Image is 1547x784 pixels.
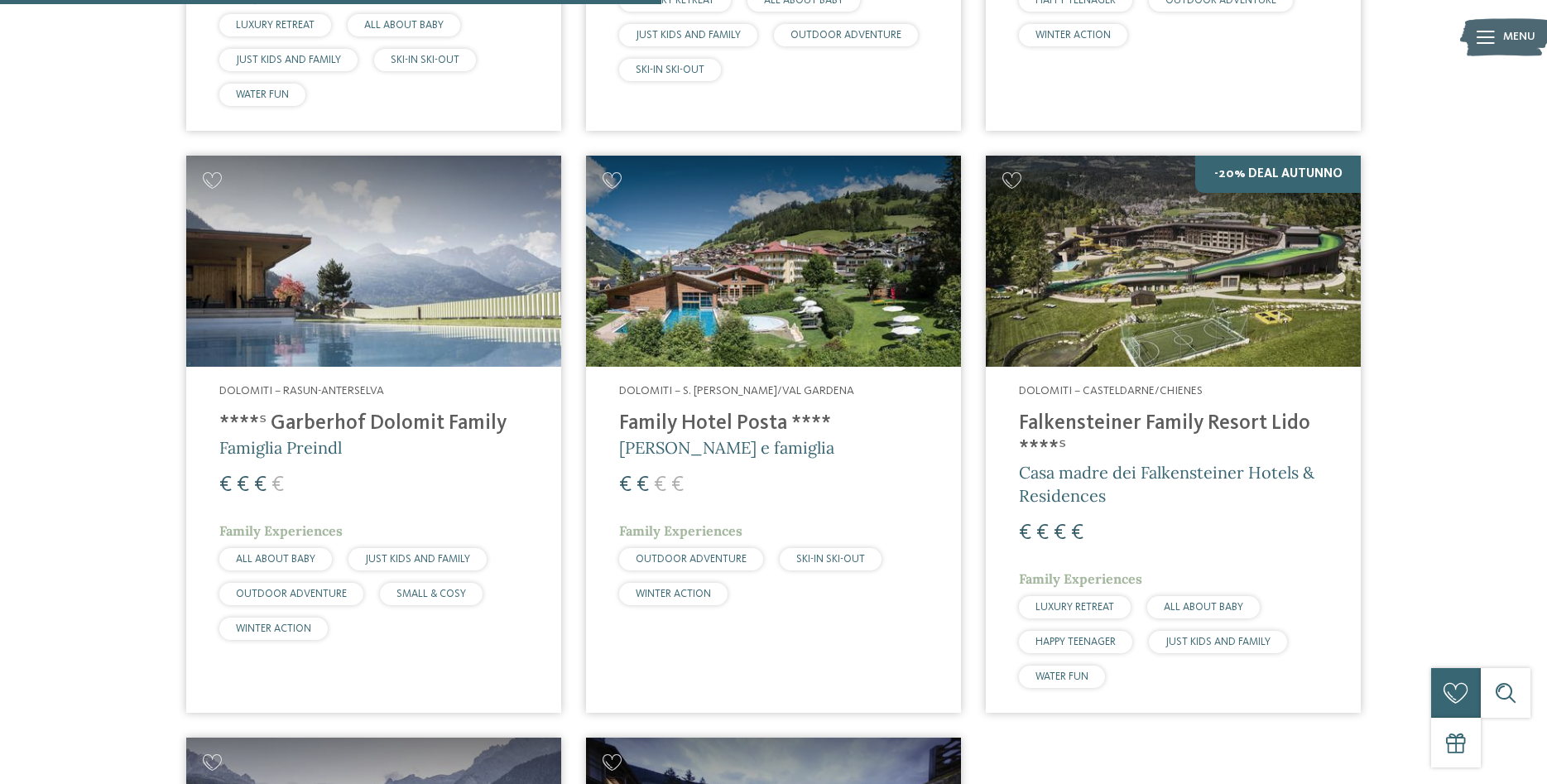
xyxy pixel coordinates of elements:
[236,554,315,565] span: ALL ABOUT BABY
[364,20,444,31] span: ALL ABOUT BABY
[237,474,249,496] span: €
[1164,602,1243,613] span: ALL ABOUT BABY
[619,411,928,436] h4: Family Hotel Posta ****
[1035,30,1111,41] span: WINTER ACTION
[219,474,232,496] span: €
[637,474,649,496] span: €
[586,156,961,713] a: Cercate un hotel per famiglie? Qui troverete solo i migliori! Dolomiti – S. [PERSON_NAME]/Val Gar...
[671,474,684,496] span: €
[186,156,561,367] img: Cercate un hotel per famiglie? Qui troverete solo i migliori!
[1019,411,1328,461] h4: Falkensteiner Family Resort Lido ****ˢ
[586,156,961,367] img: Cercate un hotel per famiglie? Qui troverete solo i migliori!
[636,589,711,599] span: WINTER ACTION
[636,554,747,565] span: OUTDOOR ADVENTURE
[1035,602,1114,613] span: LUXURY RETREAT
[986,156,1361,367] img: Cercate un hotel per famiglie? Qui troverete solo i migliori!
[391,55,459,65] span: SKI-IN SKI-OUT
[254,474,267,496] span: €
[619,474,632,496] span: €
[219,411,528,436] h4: ****ˢ Garberhof Dolomit Family
[219,522,343,539] span: Family Experiences
[396,589,466,599] span: SMALL & COSY
[219,437,342,458] span: Famiglia Preindl
[271,474,284,496] span: €
[1019,385,1203,397] span: Dolomiti – Casteldarne/Chienes
[619,385,854,397] span: Dolomiti – S. [PERSON_NAME]/Val Gardena
[1035,671,1088,682] span: WATER FUN
[1035,637,1116,647] span: HAPPY TEENAGER
[619,522,742,539] span: Family Experiences
[986,156,1361,713] a: Cercate un hotel per famiglie? Qui troverete solo i migliori! -20% Deal Autunno Dolomiti – Castel...
[236,623,311,634] span: WINTER ACTION
[636,65,704,75] span: SKI-IN SKI-OUT
[1036,522,1049,544] span: €
[186,156,561,713] a: Cercate un hotel per famiglie? Qui troverete solo i migliori! Dolomiti – Rasun-Anterselva ****ˢ G...
[619,437,834,458] span: [PERSON_NAME] e famiglia
[654,474,666,496] span: €
[1054,522,1066,544] span: €
[1071,522,1083,544] span: €
[1019,570,1142,587] span: Family Experiences
[636,30,741,41] span: JUST KIDS AND FAMILY
[236,89,289,100] span: WATER FUN
[790,30,901,41] span: OUTDOOR ADVENTURE
[1165,637,1271,647] span: JUST KIDS AND FAMILY
[1019,462,1314,506] span: Casa madre dei Falkensteiner Hotels & Residences
[219,385,384,397] span: Dolomiti – Rasun-Anterselva
[365,554,470,565] span: JUST KIDS AND FAMILY
[1019,522,1031,544] span: €
[236,55,341,65] span: JUST KIDS AND FAMILY
[796,554,865,565] span: SKI-IN SKI-OUT
[236,20,315,31] span: LUXURY RETREAT
[236,589,347,599] span: OUTDOOR ADVENTURE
